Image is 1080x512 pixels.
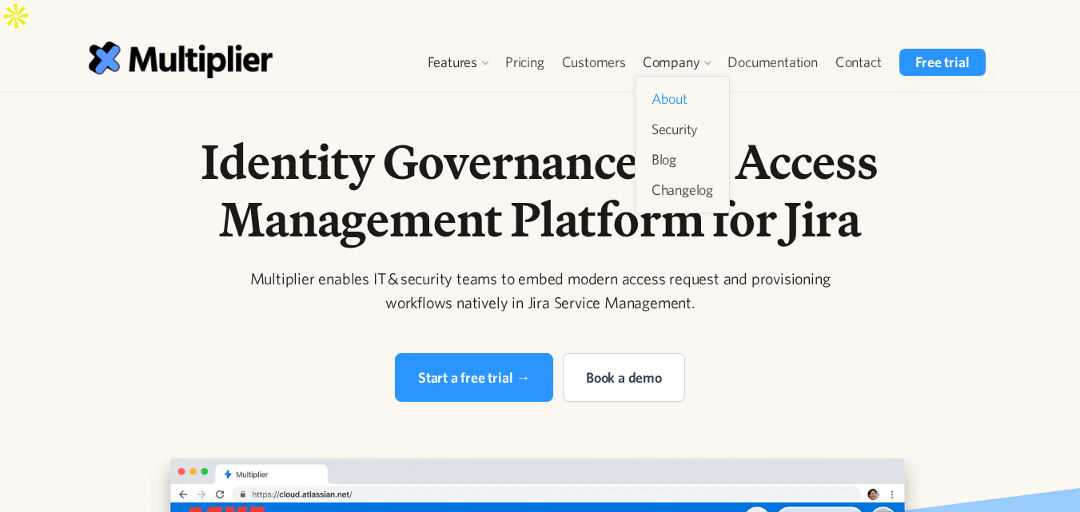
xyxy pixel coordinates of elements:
a: Contact [827,49,891,76]
a: Start a free trial → [395,353,553,402]
a: About [645,85,719,113]
h1: Identity Governance and Access Management Platform for Jira [131,133,950,248]
nav: Company [635,76,730,213]
a: Documentation [719,49,826,76]
a: Pricing [496,49,553,76]
a: Changelog [645,176,719,204]
div: Features [428,53,477,72]
div: Start a free trial → [418,367,530,388]
div: Company [643,53,700,72]
a: Free trial [899,49,985,76]
div: Multiplier enables IT & security teams to embed modern access request and provisioning workflows ... [233,267,847,315]
a: Customers [553,49,635,76]
a: Book a demo [563,353,685,402]
div: Book a demo [586,367,662,388]
div: Company [635,49,719,76]
a: Blog [645,145,719,174]
div: Features [420,49,496,76]
a: Security [645,115,719,144]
